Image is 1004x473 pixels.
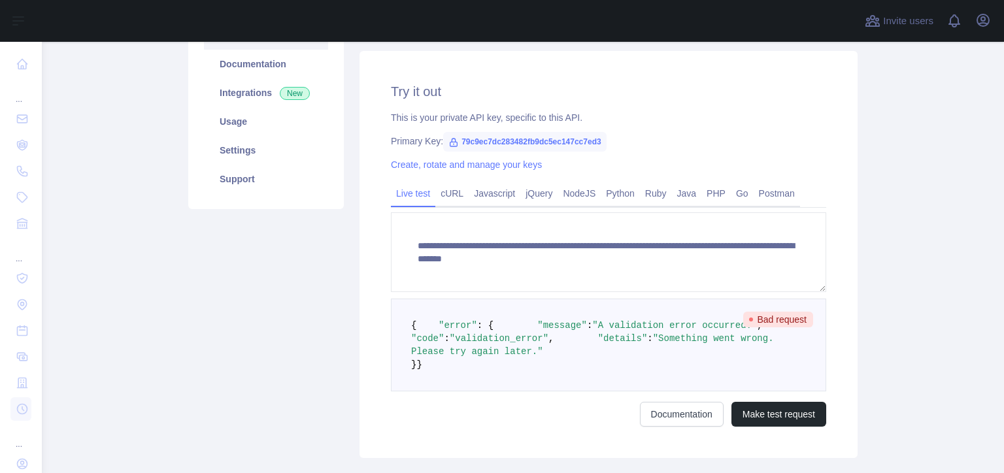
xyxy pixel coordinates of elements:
a: Ruby [640,183,672,204]
div: ... [10,238,31,264]
span: "details" [598,333,648,344]
span: , [548,333,554,344]
a: Live test [391,183,435,204]
div: This is your private API key, specific to this API. [391,111,826,124]
a: Postman [754,183,800,204]
a: cURL [435,183,469,204]
a: Go [731,183,754,204]
a: jQuery [520,183,558,204]
span: : { [477,320,494,331]
a: Usage [204,107,328,136]
span: Invite users [883,14,933,29]
a: Support [204,165,328,193]
a: Java [672,183,702,204]
button: Invite users [862,10,936,31]
span: 79c9ec7dc283482fb9dc5ec147cc7ed3 [443,132,607,152]
h2: Try it out [391,82,826,101]
span: "validation_error" [450,333,548,344]
div: ... [10,78,31,105]
span: "error" [439,320,477,331]
a: Documentation [640,402,724,427]
span: Bad request [743,312,814,327]
a: Documentation [204,50,328,78]
span: : [444,333,449,344]
span: New [280,87,310,100]
span: "code" [411,333,444,344]
a: Settings [204,136,328,165]
div: Primary Key: [391,135,826,148]
div: ... [10,423,31,449]
span: "A validation error occurred." [592,320,757,331]
a: Javascript [469,183,520,204]
span: : [587,320,592,331]
a: Integrations New [204,78,328,107]
span: } [416,359,422,370]
span: { [411,320,416,331]
a: Create, rotate and manage your keys [391,159,542,170]
span: , [757,320,762,331]
span: } [411,359,416,370]
span: "message" [537,320,587,331]
a: PHP [701,183,731,204]
a: Python [601,183,640,204]
span: "Something went wrong. Please try again later." [411,333,779,357]
button: Make test request [731,402,826,427]
a: NodeJS [558,183,601,204]
span: : [647,333,652,344]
